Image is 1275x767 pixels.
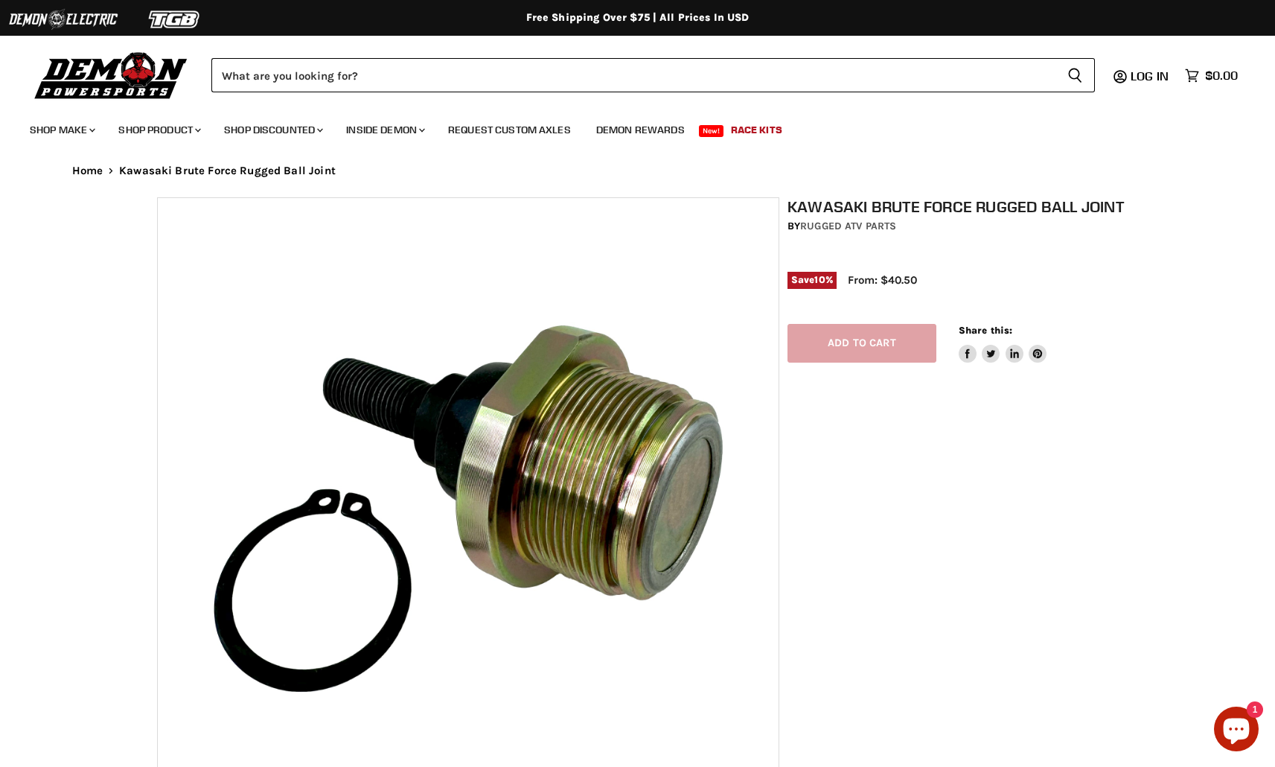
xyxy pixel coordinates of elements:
[119,5,231,34] img: TGB Logo 2
[1205,69,1238,83] span: $0.00
[814,274,825,285] span: 10
[787,272,837,288] span: Save %
[72,165,103,177] a: Home
[1124,69,1177,83] a: Log in
[959,324,1047,363] aside: Share this:
[19,109,1234,145] ul: Main menu
[213,115,332,145] a: Shop Discounted
[848,273,917,287] span: From: $40.50
[1131,69,1169,83] span: Log in
[1055,58,1095,92] button: Search
[959,325,1012,336] span: Share this:
[1177,65,1245,86] a: $0.00
[787,218,1127,235] div: by
[720,115,793,145] a: Race Kits
[699,125,724,137] span: New!
[437,115,582,145] a: Request Custom Axles
[107,115,210,145] a: Shop Product
[30,48,193,101] img: Demon Powersports
[42,165,1233,177] nav: Breadcrumbs
[335,115,434,145] a: Inside Demon
[19,115,104,145] a: Shop Make
[119,165,336,177] span: Kawasaki Brute Force Rugged Ball Joint
[7,5,119,34] img: Demon Electric Logo 2
[211,58,1055,92] input: Search
[585,115,696,145] a: Demon Rewards
[787,197,1127,216] h1: Kawasaki Brute Force Rugged Ball Joint
[1210,707,1263,755] inbox-online-store-chat: Shopify online store chat
[800,220,896,232] a: Rugged ATV Parts
[42,11,1233,25] div: Free Shipping Over $75 | All Prices In USD
[211,58,1095,92] form: Product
